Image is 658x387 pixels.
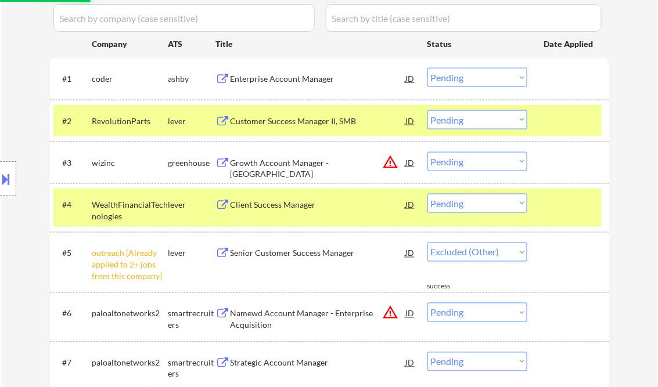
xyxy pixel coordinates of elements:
div: JD [405,303,416,324]
div: JD [405,352,416,373]
div: paloaltonetworks2 [92,308,168,320]
div: Growth Account Manager - [GEOGRAPHIC_DATA] [231,157,406,180]
div: Enterprise Account Manager [231,73,406,85]
div: smartrecruiters [168,308,216,331]
div: Company [92,38,168,50]
div: Date Applied [544,38,595,50]
div: success [427,282,474,292]
div: JD [405,194,416,215]
button: warning_amber [383,305,399,321]
div: Status [427,33,527,54]
div: JD [405,243,416,263]
button: warning_amber [383,154,399,170]
div: Strategic Account Manager [231,357,406,369]
div: smartrecruiters [168,357,216,380]
input: Search by title (case sensitive) [326,4,602,32]
div: Client Success Manager [231,199,406,211]
div: Title [216,38,416,50]
input: Search by company (case sensitive) [53,4,315,32]
div: JD [405,110,416,131]
div: Senior Customer Success Manager [231,248,406,259]
div: #7 [63,357,83,369]
div: JD [405,152,416,173]
div: JD [405,68,416,89]
div: Customer Success Manager II, SMB [231,115,406,127]
div: #6 [63,308,83,320]
div: Namewd Account Manager - Enterprise Acquisition [231,308,406,331]
div: ATS [168,38,216,50]
div: paloaltonetworks2 [92,357,168,369]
